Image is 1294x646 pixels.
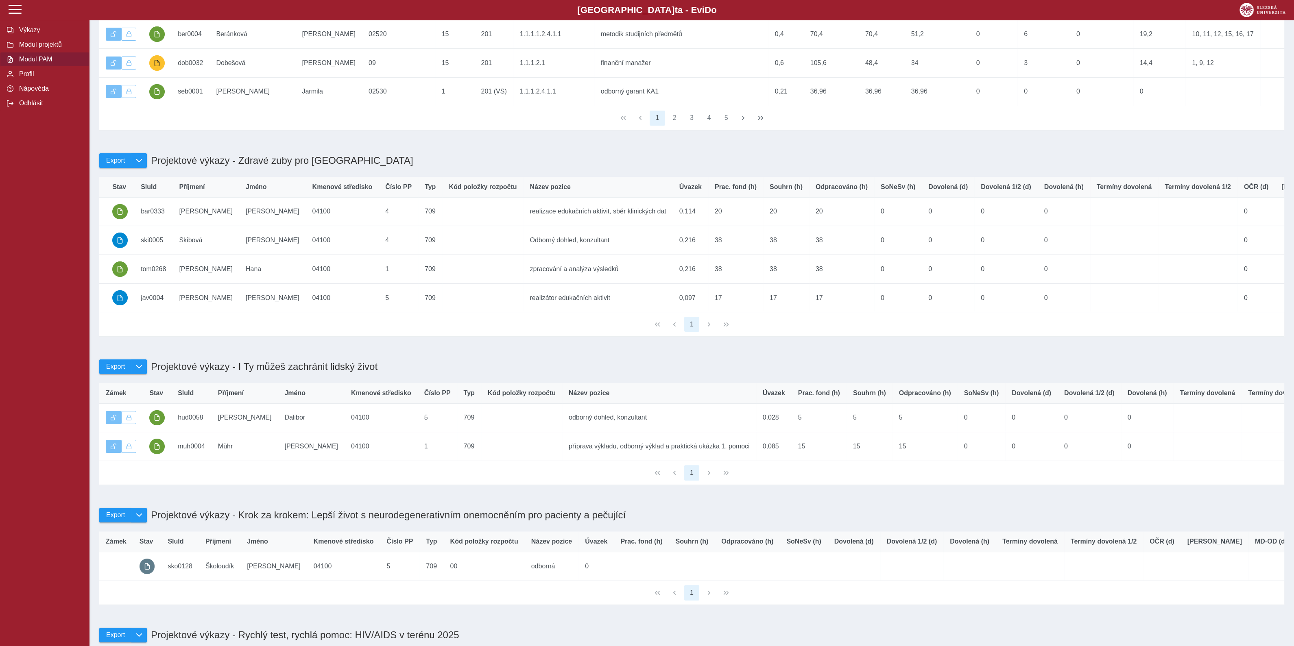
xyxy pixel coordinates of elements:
[684,585,700,600] button: 1
[106,511,125,519] span: Export
[763,389,785,397] span: Úvazek
[444,552,525,581] td: 00
[1017,77,1070,106] td: 0
[295,20,362,49] td: [PERSON_NAME]
[594,20,768,49] td: metodik studijních předmětů
[675,538,708,545] span: Souhrn (h)
[121,85,137,98] button: Uzamknout lze pouze výkaz, který je podepsán a schválen.
[950,538,989,545] span: Dovolená (h)
[1070,77,1133,106] td: 0
[958,403,1005,432] td: 0
[379,254,418,283] td: 1
[106,363,125,370] span: Export
[218,389,244,397] span: Příjmení
[859,48,905,77] td: 48,4
[418,432,457,461] td: 1
[312,183,373,191] span: Kmenové středisko
[974,283,1038,312] td: 0
[562,403,756,432] td: odborný dohled, konzultant
[379,197,418,226] td: 4
[106,389,127,397] span: Zámek
[1150,538,1174,545] span: OČR (d)
[246,183,267,191] span: Jméno
[899,389,951,397] span: Odpracováno (h)
[525,552,578,581] td: odborná
[112,290,128,306] button: schváleno
[450,538,518,545] span: Kód položky rozpočtu
[1012,389,1051,397] span: Dovolená (d)
[970,20,1017,49] td: 0
[1244,183,1268,191] span: OČR (d)
[523,254,672,283] td: zpracování a analýza výsledků
[17,85,83,92] span: Nápověda
[362,48,435,77] td: 09
[147,151,413,170] h1: Projektové výkazy - Zdravé zuby pro [GEOGRAPHIC_DATA]
[786,538,821,545] span: SoNeSv (h)
[711,5,717,15] span: o
[247,538,268,545] span: Jméno
[798,389,840,397] span: Prac. fond (h)
[178,389,194,397] span: SluId
[239,283,306,312] td: [PERSON_NAME]
[435,48,475,77] td: 15
[424,389,451,397] span: Číslo PP
[112,233,128,248] button: schváleno
[171,77,209,106] td: seb0001
[874,226,922,255] td: 0
[199,552,240,581] td: Školoudík
[530,183,570,191] span: Název pozice
[17,41,83,48] span: Modul projektů
[307,552,380,581] td: 04100
[380,552,419,581] td: 5
[295,48,362,77] td: [PERSON_NAME]
[345,403,418,432] td: 04100
[809,226,874,255] td: 38
[804,20,859,49] td: 70,4
[768,77,804,106] td: 0,21
[17,100,83,107] span: Odhlásit
[106,28,121,41] button: Výkaz je odemčen.
[523,226,672,255] td: Odborný dohled, konzultant
[964,389,999,397] span: SoNeSv (h)
[1005,403,1058,432] td: 0
[667,111,682,126] button: 2
[306,254,379,283] td: 04100
[768,48,804,77] td: 0,6
[239,197,306,226] td: [PERSON_NAME]
[816,183,868,191] span: Odpracováno (h)
[1071,538,1137,545] span: Termíny dovolená 1/2
[1097,183,1152,191] span: Termíny dovolená
[1017,48,1070,77] td: 3
[106,411,121,424] button: Výkaz je odemčen.
[905,20,970,49] td: 51,2
[1017,20,1070,49] td: 6
[99,508,131,522] button: Export
[17,70,83,78] span: Profil
[149,55,165,71] button: probíhají úpravy
[1180,389,1235,397] span: Termíny dovolená
[1128,389,1167,397] span: Dovolená (h)
[715,183,757,191] span: Prac. fond (h)
[1185,20,1260,49] td: 10, 11, 12, 15, 16, 17
[141,183,157,191] span: SluId
[763,197,809,226] td: 20
[834,538,874,545] span: Dovolená (d)
[418,283,442,312] td: 709
[928,183,968,191] span: Dovolená (d)
[756,403,792,432] td: 0,028
[99,628,131,642] button: Export
[684,317,700,332] button: 1
[701,111,717,126] button: 4
[1237,254,1275,283] td: 0
[209,20,295,49] td: Beránková
[705,5,711,15] span: D
[435,20,475,49] td: 15
[171,432,212,461] td: muh0004
[847,403,892,432] td: 5
[147,625,459,645] h1: Projektové výkazy - Rychlý test, rychlá pomoc: HIV/AIDS v terénu 2025
[149,439,165,454] button: podepsáno
[278,432,345,461] td: [PERSON_NAME]
[905,48,970,77] td: 34
[892,432,958,461] td: 15
[17,26,83,34] span: Výkazy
